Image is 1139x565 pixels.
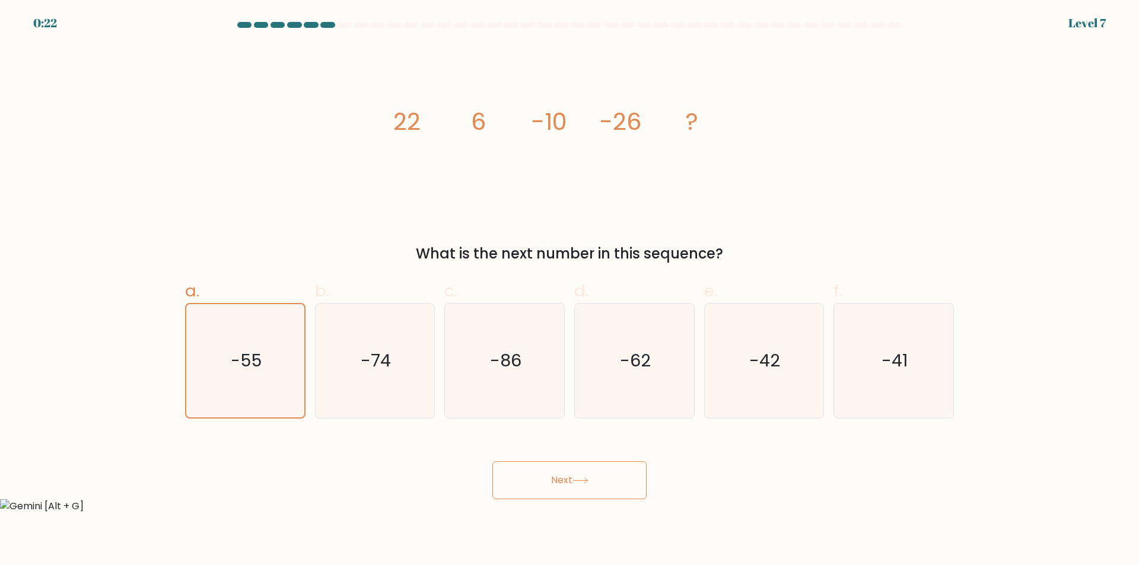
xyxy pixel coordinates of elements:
[471,105,486,138] tspan: 6
[33,14,57,32] div: 0:22
[686,105,698,138] tspan: ?
[393,105,421,138] tspan: 22
[185,279,199,302] span: a.
[882,349,908,373] text: -41
[574,279,588,302] span: d.
[532,105,567,138] tspan: -10
[361,349,391,373] text: -74
[315,279,329,302] span: b.
[620,349,651,373] text: -62
[750,349,781,373] text: -42
[1068,14,1106,32] div: Level 7
[600,105,641,138] tspan: -26
[704,279,717,302] span: e.
[833,279,842,302] span: f.
[492,461,647,499] button: Next
[192,243,947,264] div: What is the next number in this sequence?
[490,349,521,373] text: -86
[444,279,457,302] span: c.
[231,349,262,372] text: -55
